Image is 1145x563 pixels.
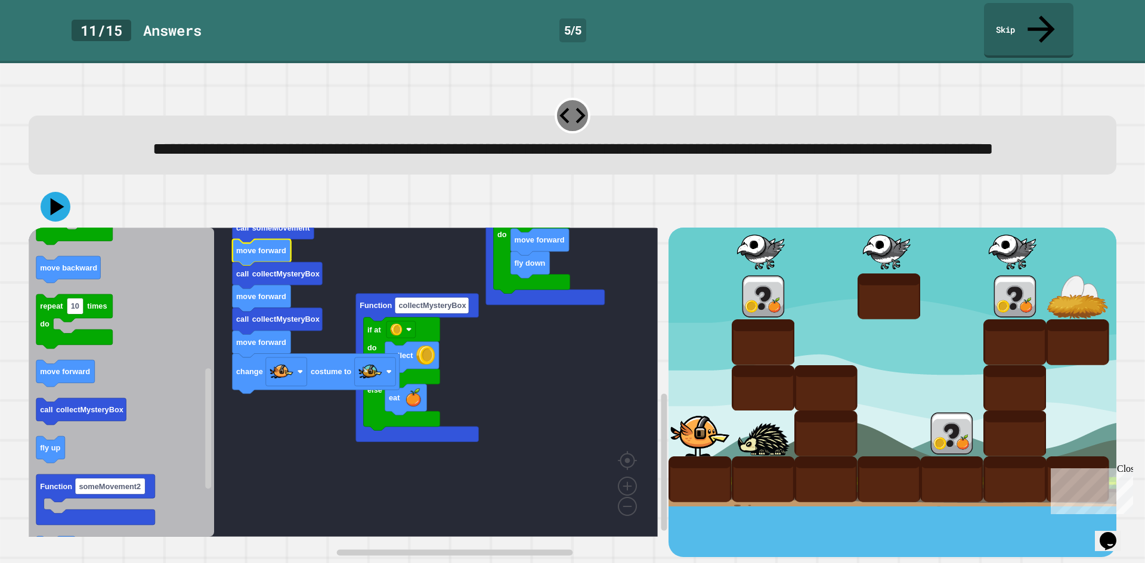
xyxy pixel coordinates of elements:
text: if at [367,325,381,334]
text: move forward [40,367,90,376]
text: move forward [236,292,286,301]
text: move forward [515,236,565,245]
text: do [497,230,507,239]
text: eat [389,393,400,402]
text: collectMysteryBox [398,301,466,310]
text: collect [389,351,413,360]
iframe: chat widget [1046,464,1133,514]
text: call [40,405,52,414]
text: fly up [40,443,60,452]
div: Answer s [143,20,202,41]
text: someMovement2 [79,482,141,491]
text: Function [360,301,392,310]
text: call [236,223,249,232]
text: fly down [515,259,546,267]
text: times [87,302,107,311]
text: change [236,368,263,377]
a: Skip [984,3,1073,58]
text: call [236,269,249,278]
text: collectMysteryBox [252,269,320,278]
text: call [236,315,249,324]
text: 10 [71,302,79,311]
iframe: chat widget [1095,515,1133,551]
div: Chat with us now!Close [5,5,82,76]
div: 5 / 5 [559,18,586,42]
text: Function [40,482,72,491]
text: move forward [236,247,286,256]
text: move backward [40,263,97,272]
text: repeat [40,302,63,311]
text: do [40,319,49,328]
div: Blockly Workspace [29,228,669,557]
text: someMovement [252,223,310,232]
text: collectMysteryBox [252,315,320,324]
text: do [367,343,377,352]
text: collectMysteryBox [56,405,124,414]
div: 11 / 15 [72,20,131,41]
text: costume to [311,368,351,377]
text: move forward [236,338,286,347]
